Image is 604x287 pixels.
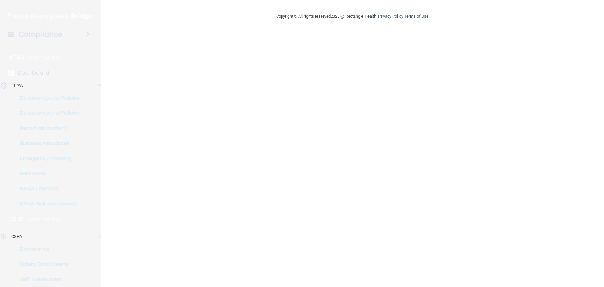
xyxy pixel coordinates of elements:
[4,186,90,192] p: HIPAA Checklist
[378,14,403,19] a: Privacy Policy
[4,276,90,283] p: Self-Assessment
[11,82,23,89] p: HIPAA
[8,54,25,61] p: HIPAA
[4,201,90,207] p: HIPAA Risk Assessment
[28,54,61,61] p: Learn More!
[4,140,90,146] p: Business Associates
[19,30,62,39] h4: Compliance
[4,125,90,131] p: Report an Incident
[4,155,90,162] p: Emergency Planning
[4,170,90,177] p: Resources
[238,6,467,26] div: Copyright © All rights reserved 2025 @ Rectangle Health | |
[4,261,90,267] p: Safety Data Sheets
[27,215,61,223] p: Learn More!
[8,10,93,22] img: PMB logo
[8,69,92,77] a: Dashboard
[8,70,14,76] img: dashboard.aa5b2476.svg
[404,14,428,19] a: Terms of Use
[18,69,49,77] p: Dashboard
[4,110,90,116] p: Documents and Policies
[11,233,22,240] p: OSHA
[4,246,90,252] p: Documents
[8,215,24,223] p: OSHA
[4,95,90,101] p: Documents and Policies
